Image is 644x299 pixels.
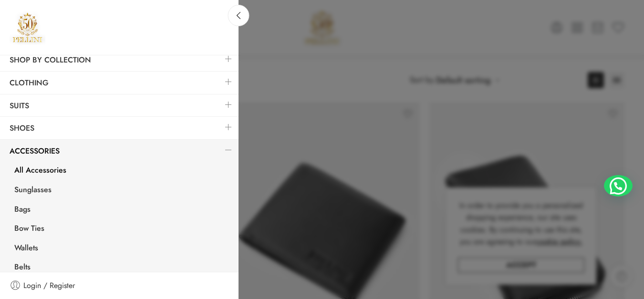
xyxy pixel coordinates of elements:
a: All Accessories [5,162,239,181]
a: Bow Ties [5,220,239,239]
a: Belts [5,258,239,278]
span: Login / Register [23,279,75,292]
a: Login / Register [10,279,229,292]
img: Pellini [10,10,45,45]
a: Bags [5,201,239,220]
a: Pellini - [10,10,45,45]
a: Wallets [5,239,239,259]
a: Sunglasses [5,181,239,201]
